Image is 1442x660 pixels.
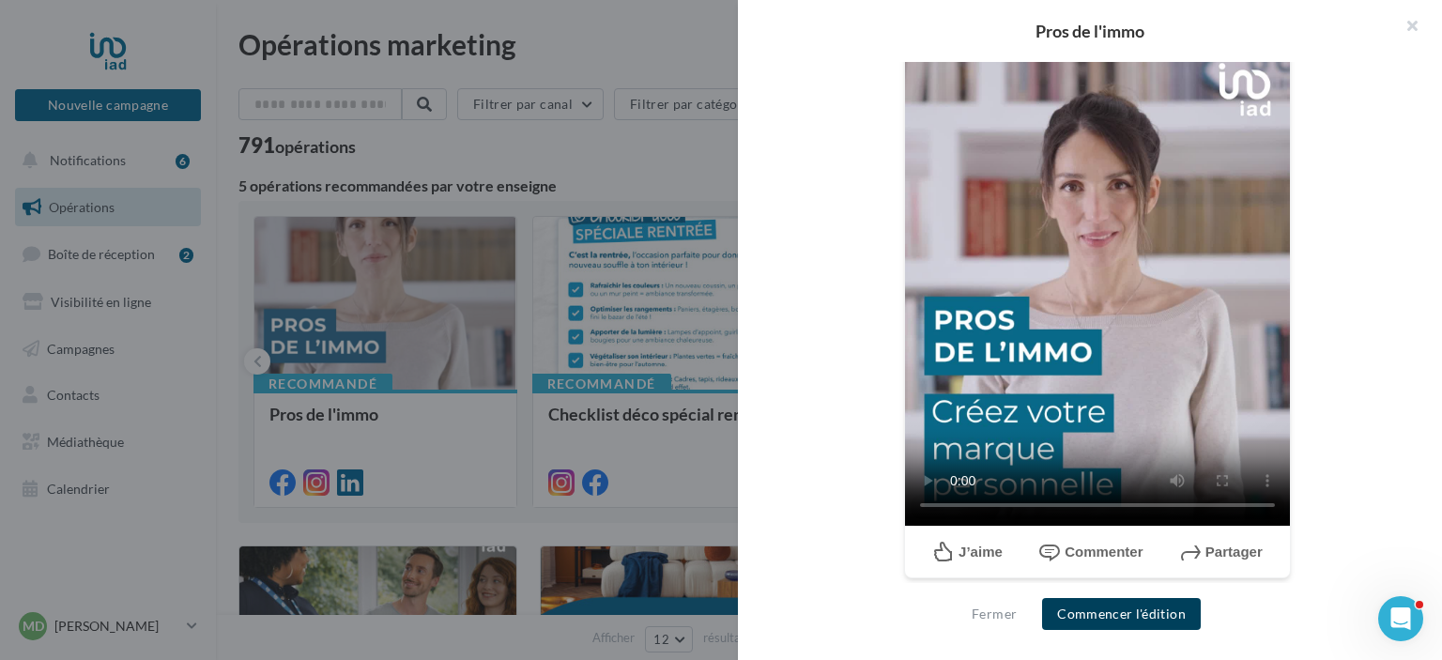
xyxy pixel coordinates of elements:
div: La prévisualisation est non-contractuelle [904,578,1291,603]
button: Fermer [964,603,1024,625]
iframe: Intercom live chat [1378,596,1423,641]
span: Commenter [1065,544,1143,560]
span: J’aime [959,544,1003,560]
button: Commencer l'édition [1042,598,1201,630]
div: Pros de l'immo [768,23,1412,39]
span: Partager [1205,544,1263,560]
